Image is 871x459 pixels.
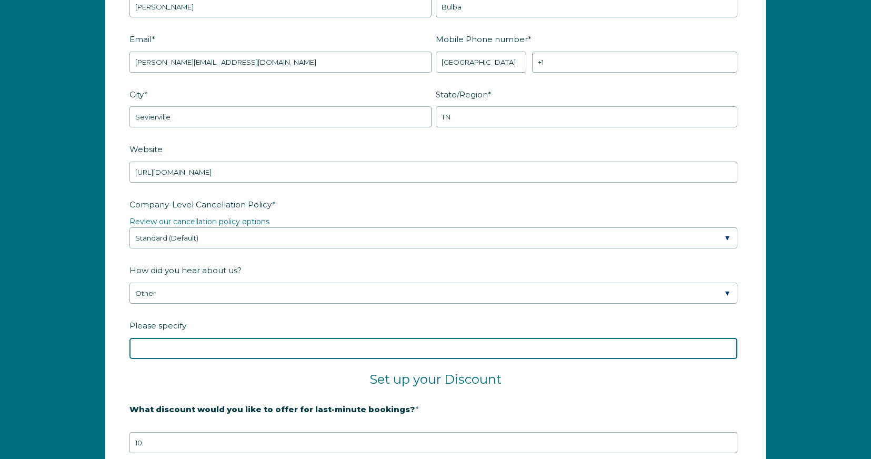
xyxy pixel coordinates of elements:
a: Review our cancellation policy options [129,217,269,226]
strong: What discount would you like to offer for last-minute bookings? [129,404,415,414]
span: Email [129,31,152,47]
span: Set up your Discount [369,372,502,387]
span: How did you hear about us? [129,262,242,278]
strong: 20% is recommended, minimum of 10% [129,422,294,431]
span: Website [129,141,163,157]
span: Mobile Phone number [436,31,528,47]
span: Please specify [129,317,186,334]
span: State/Region [436,86,488,103]
span: City [129,86,144,103]
span: Company-Level Cancellation Policy [129,196,272,213]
